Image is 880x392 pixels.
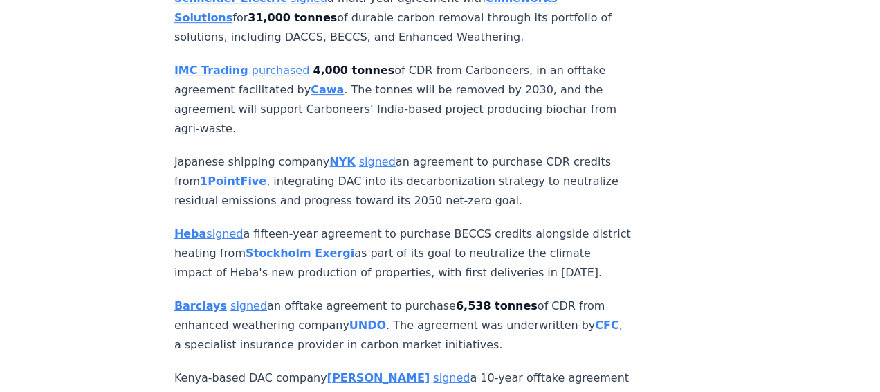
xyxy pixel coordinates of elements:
a: Barclays [174,299,227,312]
a: signed [434,371,470,384]
a: UNDO [349,319,386,332]
a: Stockholm Exergi [246,247,354,260]
a: purchased [252,64,310,77]
p: of CDR from Carboneers, in an offtake agreement facilitated by . The tonnes will be removed by 20... [174,61,632,139]
p: a fifteen-year agreement to purchase BECCS credits alongside district heating from as part of its... [174,224,632,283]
a: 1PointFive [200,175,266,188]
a: [PERSON_NAME] [327,371,430,384]
p: Japanese shipping company an agreement to purchase CDR credits from , integrating DAC into its de... [174,152,632,211]
strong: 6,538 tonnes [456,299,538,312]
p: an offtake agreement to purchase of CDR from enhanced weathering company . The agreement was unde... [174,296,632,355]
a: Heba [174,227,207,240]
a: signed [207,227,244,240]
strong: 31,000 tonnes [248,11,337,24]
a: CFC [596,319,619,332]
a: IMC Trading [174,64,248,77]
a: NYK [330,155,356,168]
a: signed [359,155,396,168]
strong: 4,000 tonnes [313,64,395,77]
a: Cawa [311,83,344,96]
a: signed [230,299,267,312]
